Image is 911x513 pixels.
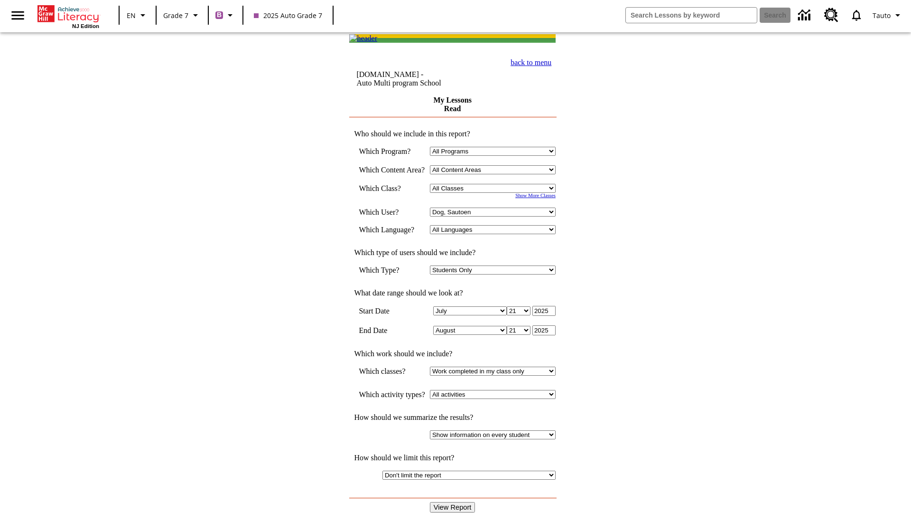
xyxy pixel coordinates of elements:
[122,7,153,24] button: Language: EN, Select a language
[433,96,471,113] a: My Lessons Read
[163,10,188,20] span: Grade 7
[349,289,556,297] td: What date range should we look at?
[72,23,99,29] span: NJ Edition
[212,7,240,24] button: Boost Class color is purple. Change class color
[356,79,441,87] nobr: Auto Multi program School
[359,390,425,399] td: Which activity types?
[4,1,32,29] button: Open side menu
[515,193,556,198] a: Show More Classes
[127,10,136,20] span: EN
[359,166,425,174] nobr: Which Content Area?
[217,9,222,21] span: B
[359,225,425,234] td: Which Language?
[844,3,869,28] a: Notifications
[356,70,477,87] td: [DOMAIN_NAME] -
[359,325,425,335] td: End Date
[818,2,844,28] a: Resource Center, Will open in new tab
[359,306,425,316] td: Start Date
[349,248,556,257] td: Which type of users should we include?
[869,7,907,24] button: Profile/Settings
[430,502,475,513] input: View Report
[792,2,818,28] a: Data Center
[254,10,322,20] span: 2025 Auto Grade 7
[349,350,556,358] td: Which work should we include?
[359,266,425,275] td: Which Type?
[626,8,757,23] input: search field
[349,413,556,422] td: How should we summarize the results?
[359,208,425,217] td: Which User?
[359,367,425,376] td: Which classes?
[511,58,551,66] a: back to menu
[159,7,205,24] button: Grade: Grade 7, Select a grade
[359,184,425,193] td: Which Class?
[349,454,556,462] td: How should we limit this report?
[349,130,556,138] td: Who should we include in this report?
[873,10,891,20] span: Tauto
[37,3,99,29] div: Home
[349,34,377,43] img: header
[359,147,425,156] td: Which Program?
